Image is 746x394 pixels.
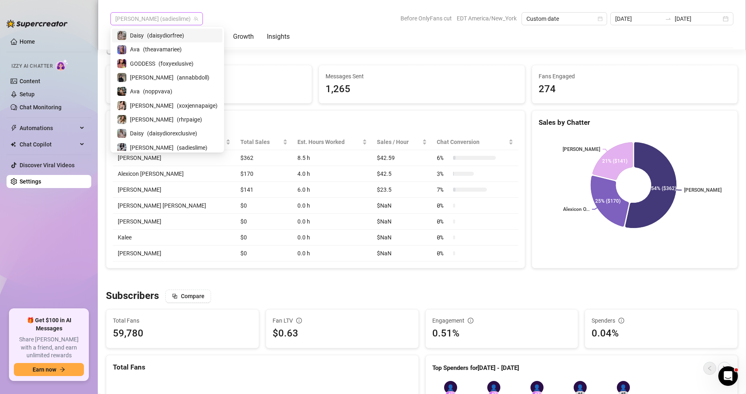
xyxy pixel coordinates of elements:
span: team [194,16,198,21]
img: Chat Copilot [11,142,16,147]
span: ( annabbdoll ) [177,73,209,82]
td: Alexicon [PERSON_NAME] [113,166,235,182]
button: Compare [165,290,211,303]
th: Chat Conversion [432,134,518,150]
div: 👤 [574,381,587,394]
span: right [722,365,727,371]
div: Fan LTV [273,316,412,325]
span: info-circle [296,318,302,323]
h3: Subscribers [106,290,159,303]
div: Spenders [592,316,731,325]
span: arrow-right [59,367,65,372]
span: [PERSON_NAME] [130,73,174,82]
img: Ava [117,45,126,54]
a: Home [20,38,35,45]
a: Settings [20,178,41,185]
img: Sadie [117,143,126,152]
span: 0 % [437,233,450,242]
td: 0.0 h [293,230,372,246]
span: Ava [130,45,140,54]
span: block [172,293,178,299]
td: 4.0 h [293,166,372,182]
td: $141 [235,182,293,198]
span: Automations [20,122,77,135]
span: 0 % [437,249,450,258]
td: $362 [235,150,293,166]
span: ( foxyexlusive ) [158,59,194,68]
span: [PERSON_NAME] [130,143,174,152]
td: 0.0 h [293,246,372,261]
div: Growth [233,32,254,42]
img: logo-BBDzfeDw.svg [7,20,68,28]
img: Jenna [117,101,126,110]
div: Est. Hours Worked [297,137,361,146]
td: $170 [235,166,293,182]
span: Izzy AI Chatter [11,62,53,70]
span: 🎁 Get $100 in AI Messages [14,317,84,332]
div: 0.04% [592,326,731,341]
span: Messages Sent [326,72,518,81]
td: $23.5 [372,182,432,198]
img: Anna [117,73,126,82]
span: Custom date [526,13,602,25]
span: Sales / Hour [377,137,420,146]
span: Total Sales [240,137,281,146]
div: 1,265 [326,82,518,97]
span: ( noppvava ) [143,87,172,96]
a: Setup [20,91,35,97]
td: [PERSON_NAME] [113,214,235,230]
span: 7 % [437,185,450,194]
span: ( xoxjennapaige ) [177,101,218,110]
span: calendar [598,16,603,21]
span: Compare [181,293,205,299]
span: ( rhrpaige ) [177,115,202,124]
span: Share [PERSON_NAME] with a friend, and earn unlimited rewards [14,336,84,360]
div: 59,780 [113,326,143,341]
td: [PERSON_NAME] [113,246,235,261]
td: $0 [235,198,293,214]
a: Content [20,78,40,84]
img: GODDESS [117,59,126,68]
td: $NaN [372,230,432,246]
td: $NaN [372,198,432,214]
h3: Chatting [106,45,143,58]
div: Total Fans [113,362,412,373]
span: 3 % [437,169,450,178]
div: Activity by Chatter [113,117,518,128]
span: Earn now [33,366,56,373]
span: Sadie (sadieslime) [115,13,198,25]
input: Start date [615,14,662,23]
td: $0 [235,214,293,230]
div: 👤 [444,381,457,394]
a: Chat Monitoring [20,104,62,111]
div: Engagement [432,316,572,325]
img: Daisy [117,129,126,138]
th: Total Sales [235,134,293,150]
div: Insights [267,32,290,42]
iframe: Intercom live chat [718,366,738,386]
span: info-circle [618,318,624,323]
div: $0.63 [273,326,412,341]
span: Ava [130,87,140,96]
span: Daisy [130,129,144,138]
span: EDT America/New_York [457,12,517,24]
span: Total Fans [113,316,252,325]
text: Alexicon O... [563,206,590,212]
div: 👤 [487,381,500,394]
img: AI Chatter [56,59,68,71]
span: Chat Copilot [20,138,77,151]
td: [PERSON_NAME] [113,182,235,198]
span: Fans Engaged [539,72,731,81]
text: [PERSON_NAME] [563,146,600,152]
td: Kalee [113,230,235,246]
td: $42.59 [372,150,432,166]
div: 👤 [617,381,630,394]
span: [PERSON_NAME] [130,101,174,110]
img: Daisy [117,31,126,40]
div: 👤 [530,381,544,394]
span: ( daisydiorexclusive ) [147,129,197,138]
td: 0.0 h [293,198,372,214]
img: Paige [117,115,126,124]
span: 0 % [437,201,450,210]
span: thunderbolt [11,125,17,131]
